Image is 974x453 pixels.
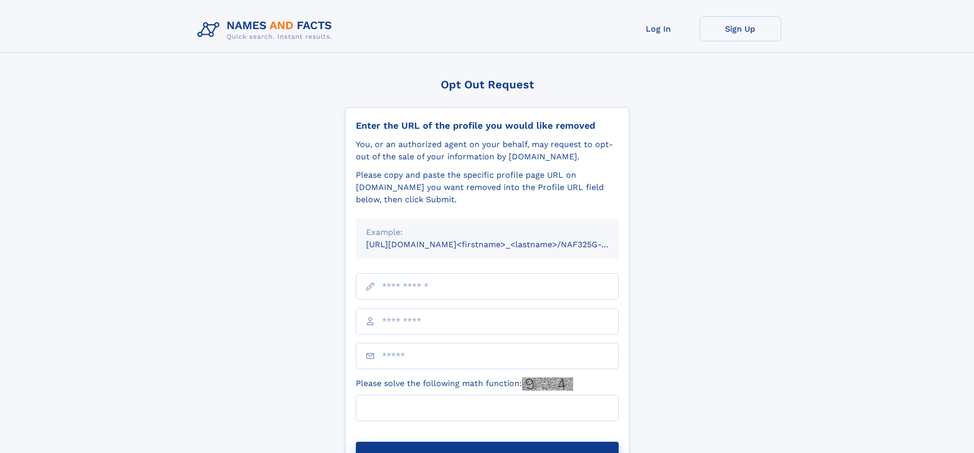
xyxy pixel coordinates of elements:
[356,120,619,131] div: Enter the URL of the profile you would like removed
[356,377,573,391] label: Please solve the following math function:
[366,240,638,249] small: [URL][DOMAIN_NAME]<firstname>_<lastname>/NAF325G-xxxxxxxx
[366,226,608,239] div: Example:
[193,16,341,44] img: Logo Names and Facts
[356,169,619,206] div: Please copy and paste the specific profile page URL on [DOMAIN_NAME] you want removed into the Pr...
[345,78,629,91] div: Opt Out Request
[699,16,781,41] a: Sign Up
[618,16,699,41] a: Log In
[356,138,619,163] div: You, or an authorized agent on your behalf, may request to opt-out of the sale of your informatio...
